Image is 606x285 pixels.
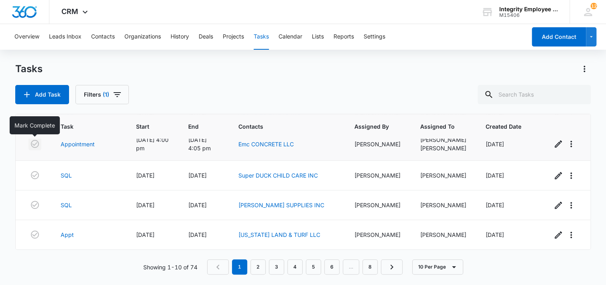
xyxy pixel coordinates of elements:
[61,140,95,148] a: Appointment
[354,140,401,148] div: [PERSON_NAME]
[136,202,155,208] span: [DATE]
[279,24,302,50] button: Calendar
[238,122,323,131] span: Contacts
[61,171,72,180] a: SQL
[478,85,591,104] input: Search Tasks
[223,24,244,50] button: Projects
[15,63,43,75] h1: Tasks
[312,24,324,50] button: Lists
[238,231,320,238] a: [US_STATE] LAND & TURF LLC
[532,27,586,46] button: Add Contact
[499,6,558,12] div: account name
[49,24,81,50] button: Leads Inbox
[103,92,109,97] span: (1)
[61,122,105,131] span: Task
[485,202,504,208] span: [DATE]
[254,24,269,50] button: Tasks
[590,3,597,9] span: 12
[485,231,504,238] span: [DATE]
[412,259,463,275] button: 10 Per Page
[420,122,454,131] span: Assigned To
[354,230,401,239] div: [PERSON_NAME]
[420,230,466,239] div: [PERSON_NAME]
[238,172,318,179] a: Super DUCK CHILD CARE INC
[10,116,60,134] div: Mark Complete
[136,172,155,179] span: [DATE]
[499,12,558,18] div: account id
[188,122,207,131] span: End
[354,171,401,180] div: [PERSON_NAME]
[420,135,466,144] div: [PERSON_NAME]
[61,230,74,239] a: Appt
[485,122,521,131] span: Created Date
[334,24,354,50] button: Reports
[306,259,321,275] a: Page 5
[14,24,39,50] button: Overview
[207,259,403,275] nav: Pagination
[362,259,378,275] a: Page 8
[590,3,597,9] div: notifications count
[188,172,206,179] span: [DATE]
[199,24,213,50] button: Deals
[232,259,247,275] em: 1
[354,201,401,209] div: [PERSON_NAME]
[238,202,324,208] a: [PERSON_NAME] SUPPLIES INC
[250,259,266,275] a: Page 2
[485,141,504,148] span: [DATE]
[143,263,197,271] p: Showing 1-10 of 74
[420,171,466,180] div: [PERSON_NAME]
[136,122,157,131] span: Start
[171,24,189,50] button: History
[324,259,340,275] a: Page 6
[238,141,294,148] a: Emc CONCRETE LLC
[420,144,466,152] div: [PERSON_NAME]
[485,172,504,179] span: [DATE]
[75,85,129,104] button: Filters(1)
[269,259,284,275] a: Page 3
[578,63,591,75] button: Actions
[91,24,115,50] button: Contacts
[136,231,155,238] span: [DATE]
[124,24,161,50] button: Organizations
[61,201,72,209] a: SQL
[188,231,206,238] span: [DATE]
[15,85,69,104] button: Add Task
[364,24,385,50] button: Settings
[420,201,466,209] div: [PERSON_NAME]
[354,122,389,131] span: Assigned By
[61,7,78,16] span: CRM
[381,259,403,275] a: Next Page
[188,202,206,208] span: [DATE]
[287,259,303,275] a: Page 4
